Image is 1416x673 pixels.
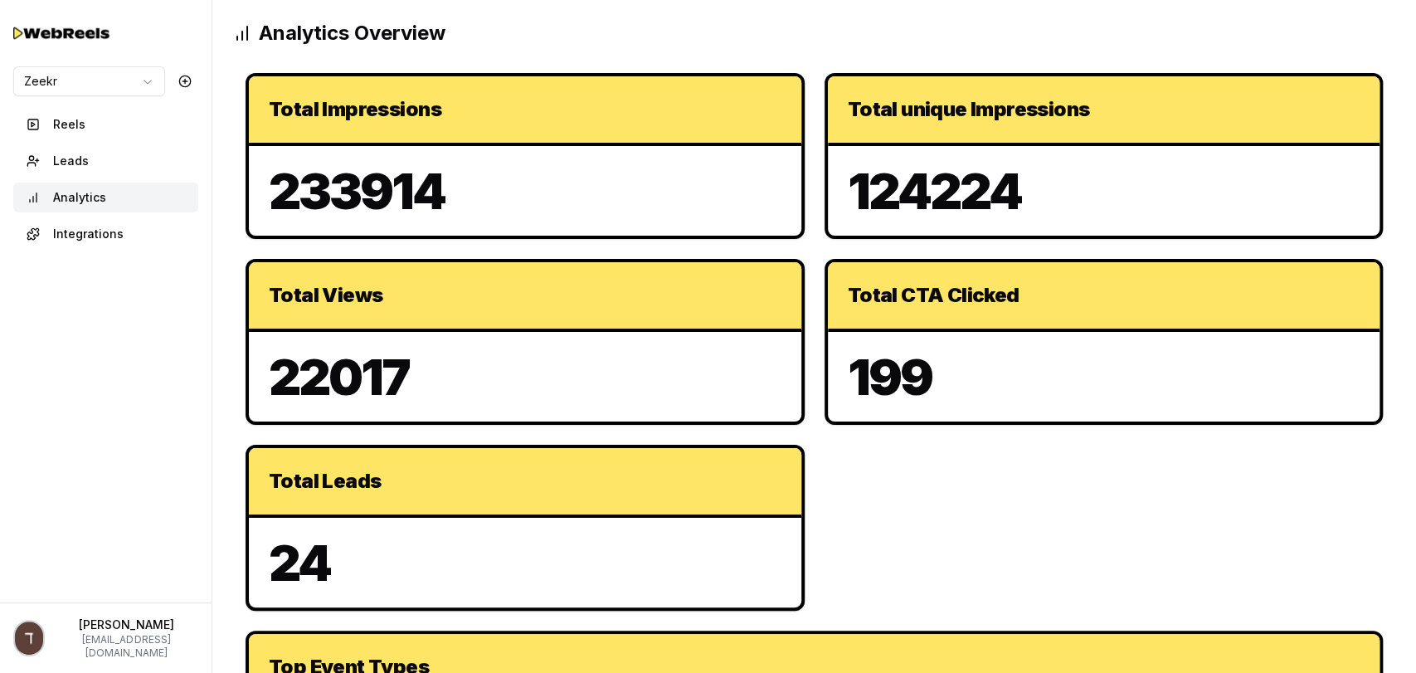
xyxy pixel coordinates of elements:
[269,282,781,309] div: Total Views
[13,22,113,44] img: Testimo
[848,166,1360,216] p: 124224
[269,468,781,495] div: Total Leads
[269,96,781,123] div: Total Impressions
[13,146,198,176] button: Leads
[15,622,43,655] img: Profile picture
[269,538,781,588] p: 24
[13,219,198,249] button: Integrations
[13,110,198,139] button: Reels
[13,617,198,660] button: Profile picture[PERSON_NAME][EMAIL_ADDRESS][DOMAIN_NAME]
[232,20,1396,46] h2: Analytics Overview
[13,183,198,212] button: Analytics
[848,282,1360,309] div: Total CTA Clicked
[269,166,781,216] p: 233914
[848,96,1360,123] div: Total unique Impressions
[848,352,1360,402] p: 199
[55,617,198,633] p: [PERSON_NAME]
[269,352,781,402] p: 22017
[55,633,198,660] p: [EMAIL_ADDRESS][DOMAIN_NAME]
